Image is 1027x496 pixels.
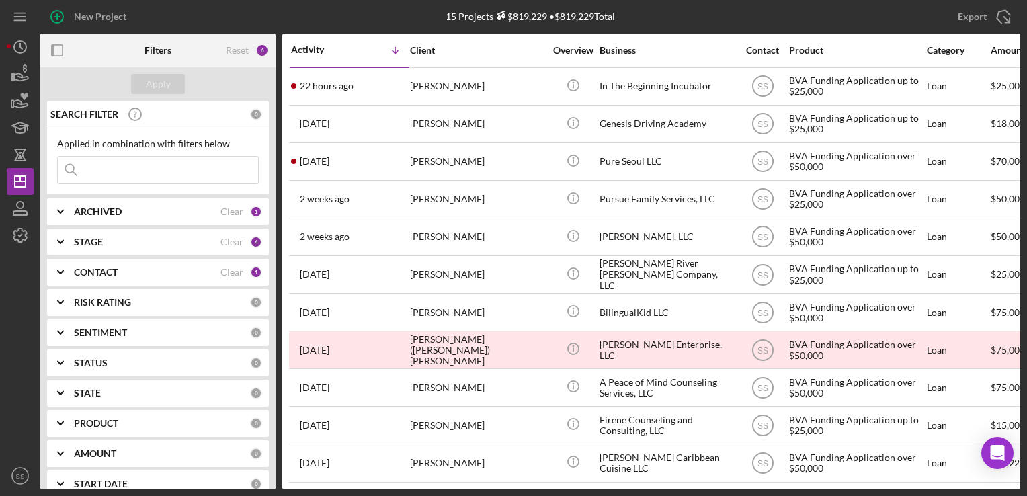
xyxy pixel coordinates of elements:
[220,267,243,278] div: Clear
[250,357,262,369] div: 0
[250,266,262,278] div: 1
[789,370,923,405] div: BVA Funding Application over $50,000
[410,69,544,104] div: [PERSON_NAME]
[250,236,262,248] div: 4
[789,69,923,104] div: BVA Funding Application up to $25,000
[927,407,989,443] div: Loan
[757,233,768,242] text: SS
[927,45,989,56] div: Category
[991,306,1025,318] span: $75,000
[789,219,923,255] div: BVA Funding Application over $50,000
[600,370,734,405] div: A Peace of Mind Counseling Services, LLC
[74,237,103,247] b: STAGE
[600,445,734,481] div: [PERSON_NAME] Caribbean Cuisine LLC
[757,459,768,468] text: SS
[991,382,1025,393] span: $75,000
[737,45,788,56] div: Contact
[300,345,329,356] time: 2025-08-20 23:39
[991,268,1025,280] span: $25,000
[300,382,329,393] time: 2025-08-14 17:50
[74,388,101,399] b: STATE
[300,194,350,204] time: 2025-09-05 14:15
[789,407,923,443] div: BVA Funding Application up to $25,000
[410,332,544,368] div: [PERSON_NAME] ([PERSON_NAME]) [PERSON_NAME]
[981,437,1014,469] div: Open Intercom Messenger
[410,181,544,217] div: [PERSON_NAME]
[291,44,350,55] div: Activity
[300,458,329,468] time: 2025-08-12 16:47
[991,155,1025,167] span: $70,000
[548,45,598,56] div: Overview
[757,195,768,204] text: SS
[74,206,122,217] b: ARCHIVED
[927,219,989,255] div: Loan
[600,407,734,443] div: Eirene Counseling and Consulting, LLC
[789,144,923,179] div: BVA Funding Application over $50,000
[74,297,131,308] b: RISK RATING
[250,387,262,399] div: 0
[300,307,329,318] time: 2025-08-27 12:15
[927,332,989,368] div: Loan
[250,206,262,218] div: 1
[600,219,734,255] div: [PERSON_NAME], LLC
[410,370,544,405] div: [PERSON_NAME]
[991,419,1025,431] span: $15,000
[74,267,118,278] b: CONTACT
[757,345,768,355] text: SS
[410,144,544,179] div: [PERSON_NAME]
[410,219,544,255] div: [PERSON_NAME]
[789,445,923,481] div: BVA Funding Application over $50,000
[600,332,734,368] div: [PERSON_NAME] Enterprise, LLC
[74,479,128,489] b: START DATE
[410,445,544,481] div: [PERSON_NAME]
[944,3,1020,30] button: Export
[410,257,544,292] div: [PERSON_NAME]
[300,118,329,129] time: 2025-09-15 13:01
[74,448,116,459] b: AMOUNT
[757,421,768,430] text: SS
[600,257,734,292] div: [PERSON_NAME] River [PERSON_NAME] Company, LLC
[250,478,262,490] div: 0
[757,383,768,392] text: SS
[789,181,923,217] div: BVA Funding Application over $25,000
[300,156,329,167] time: 2025-09-12 14:59
[50,109,118,120] b: SEARCH FILTER
[40,3,140,30] button: New Project
[410,294,544,330] div: [PERSON_NAME]
[927,69,989,104] div: Loan
[991,193,1025,204] span: $50,000
[991,80,1025,91] span: $25,000
[145,45,171,56] b: Filters
[250,448,262,460] div: 0
[16,472,25,480] text: SS
[250,108,262,120] div: 0
[789,45,923,56] div: Product
[927,144,989,179] div: Loan
[789,257,923,292] div: BVA Funding Application up to $25,000
[757,308,768,317] text: SS
[757,270,768,280] text: SS
[927,181,989,217] div: Loan
[757,82,768,91] text: SS
[789,332,923,368] div: BVA Funding Application over $50,000
[226,45,249,56] div: Reset
[600,144,734,179] div: Pure Seoul LLC
[300,420,329,431] time: 2025-08-12 17:38
[789,294,923,330] div: BVA Funding Application over $50,000
[757,157,768,167] text: SS
[7,462,34,489] button: SS
[410,407,544,443] div: [PERSON_NAME]
[74,3,126,30] div: New Project
[927,370,989,405] div: Loan
[958,3,987,30] div: Export
[410,45,544,56] div: Client
[250,296,262,308] div: 0
[789,106,923,142] div: BVA Funding Application up to $25,000
[927,445,989,481] div: Loan
[74,358,108,368] b: STATUS
[757,120,768,129] text: SS
[600,181,734,217] div: Pursue Family Services, LLC
[220,206,243,217] div: Clear
[927,257,989,292] div: Loan
[600,69,734,104] div: In The Beginning Incubator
